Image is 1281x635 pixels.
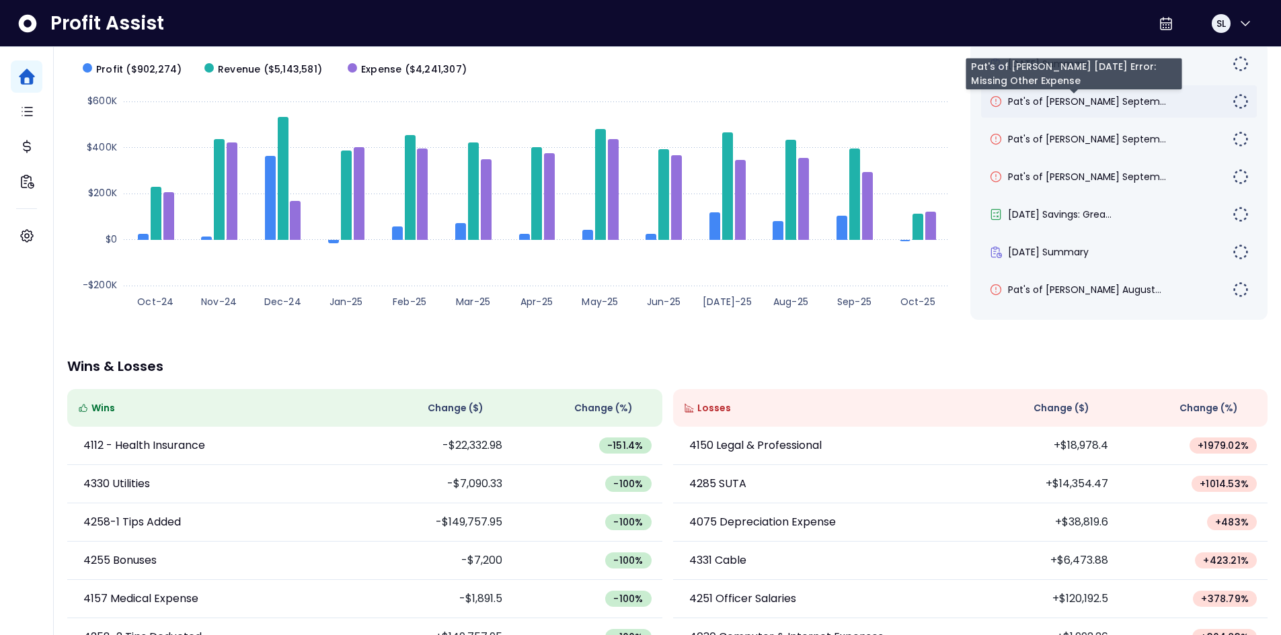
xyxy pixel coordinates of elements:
img: Not yet Started [1233,56,1249,72]
span: + 1014.53 % [1200,477,1249,491]
p: 4285 SUTA [689,476,746,492]
span: + 1979.02 % [1198,439,1249,452]
span: Wins [91,401,115,415]
span: [DATE] Summary [1008,57,1089,71]
span: Expense ($4,241,307) [361,62,467,77]
text: $200K [88,186,117,200]
span: -100 % [613,515,643,529]
td: +$6,473.88 [970,542,1119,580]
span: -100 % [613,477,643,491]
td: -$7,200 [364,542,513,580]
p: 4255 Bonuses [83,552,157,568]
td: +$38,819.6 [970,503,1119,542]
text: [DATE]-25 [703,295,752,308]
text: Dec-24 [264,295,301,308]
text: May-25 [582,295,618,308]
text: Sep-25 [837,295,871,308]
span: Profit Assist [50,11,164,36]
span: Change ( $ ) [428,401,483,415]
text: Oct-24 [137,295,173,308]
p: 4331 Cable [689,552,746,568]
span: -100 % [613,592,643,605]
td: +$18,978.4 [970,427,1119,465]
img: Not yet Started [1233,282,1249,298]
text: $600K [87,94,117,108]
span: -151.4 % [607,439,643,452]
span: Change (%) [1179,401,1238,415]
span: + 423.21 % [1203,554,1249,567]
span: -100 % [613,554,643,567]
span: Pat's of [PERSON_NAME] August... [1008,283,1161,296]
span: Pat's of [PERSON_NAME] Septem... [1008,132,1166,146]
text: $400K [87,140,117,154]
span: [DATE] Summary [1008,245,1089,259]
span: Pat's of [PERSON_NAME] Septem... [1008,170,1166,183]
span: Change ( $ ) [1034,401,1089,415]
p: 4330 Utilities [83,476,150,492]
img: Not yet Started [1233,319,1249,335]
text: Apr-25 [520,295,553,308]
text: Aug-25 [773,295,808,308]
span: Change (%) [574,401,633,415]
img: Not yet Started [1233,244,1249,260]
td: -$7,090.33 [364,465,513,503]
td: +$120,192.5 [970,580,1119,618]
img: Not yet Started [1233,206,1249,222]
text: Jan-25 [329,295,363,308]
td: -$1,891.5 [364,580,513,618]
text: $0 [106,232,117,246]
text: Feb-25 [393,295,426,308]
img: Not yet Started [1233,169,1249,185]
td: -$22,332.98 [364,427,513,465]
text: Nov-24 [201,295,237,308]
text: Mar-25 [456,295,490,308]
span: Losses [697,401,731,415]
p: 4112 - Health Insurance [83,437,205,454]
p: 4251 Officer Salaries [689,591,796,607]
p: 4258-1 Tips Added [83,514,181,530]
p: 4157 Medical Expense [83,591,198,607]
td: -$149,757.95 [364,503,513,542]
span: SL [1216,17,1226,30]
img: Not yet Started [1233,93,1249,110]
span: Revenue ($5,143,581) [218,62,322,77]
span: Pat's of [PERSON_NAME] Septem... [1008,95,1166,108]
p: Wins & Losses [67,359,1268,373]
span: + 483 % [1215,515,1249,529]
span: Profit ($902,274) [96,62,182,77]
td: +$14,354.47 [970,465,1119,503]
img: Not yet Started [1233,131,1249,147]
text: -$200K [83,278,117,292]
text: Oct-25 [900,295,935,308]
p: 4150 Legal & Professional [689,437,822,454]
text: Jun-25 [647,295,681,308]
span: [DATE] Savings: Grea... [1008,208,1112,221]
span: + 378.79 % [1201,592,1249,605]
p: 4075 Depreciation Expense [689,514,836,530]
